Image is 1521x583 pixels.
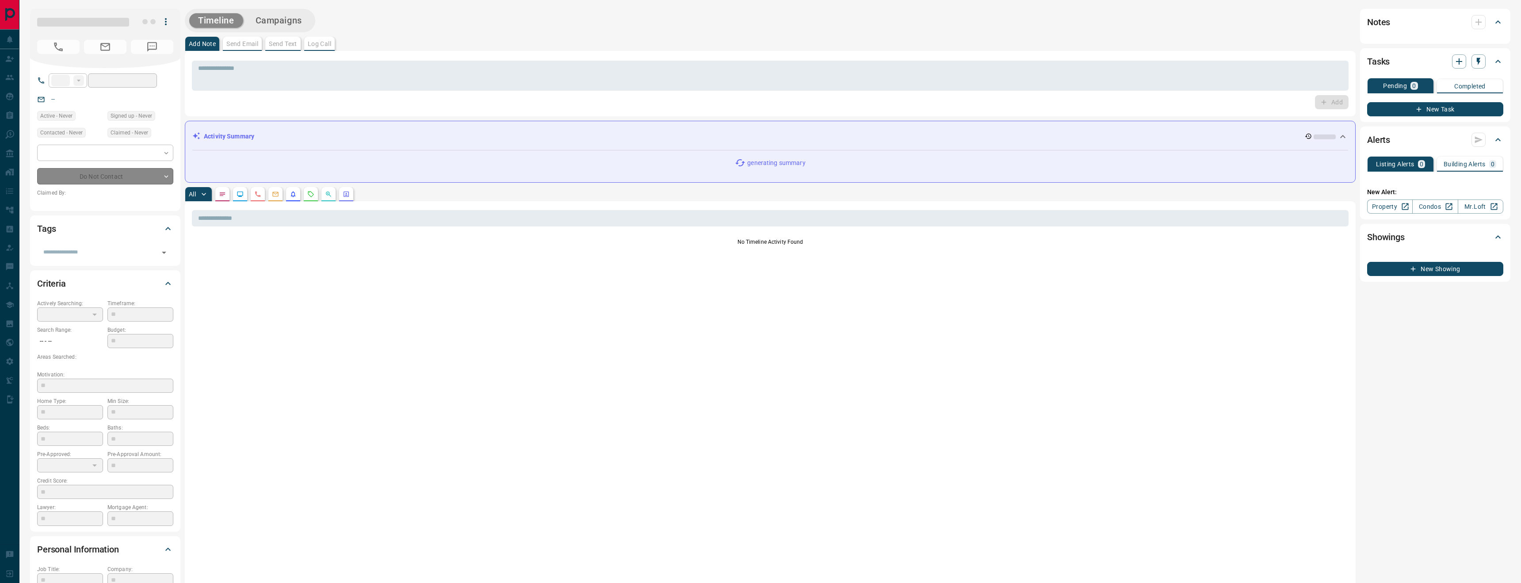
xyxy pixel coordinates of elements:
[189,191,196,197] p: All
[272,191,279,198] svg: Emails
[1444,161,1486,167] p: Building Alerts
[37,273,173,294] div: Criteria
[37,276,66,291] h2: Criteria
[37,542,119,556] h2: Personal Information
[37,503,103,511] p: Lawyer:
[325,191,332,198] svg: Opportunities
[107,424,173,432] p: Baths:
[37,334,103,349] p: -- - --
[37,371,173,379] p: Motivation:
[1458,199,1503,214] a: Mr.Loft
[111,128,148,137] span: Claimed - Never
[1367,188,1503,197] p: New Alert:
[40,128,83,137] span: Contacted - Never
[37,168,173,184] div: Do Not Contact
[1367,15,1390,29] h2: Notes
[107,565,173,573] p: Company:
[37,353,173,361] p: Areas Searched:
[37,299,103,307] p: Actively Searching:
[37,424,103,432] p: Beds:
[237,191,244,198] svg: Lead Browsing Activity
[107,503,173,511] p: Mortgage Agent:
[111,111,152,120] span: Signed up - Never
[1367,230,1405,244] h2: Showings
[51,96,55,103] a: --
[1491,161,1494,167] p: 0
[84,40,126,54] span: No Email
[219,191,226,198] svg: Notes
[107,299,173,307] p: Timeframe:
[37,397,103,405] p: Home Type:
[307,191,314,198] svg: Requests
[107,450,173,458] p: Pre-Approval Amount:
[1367,129,1503,150] div: Alerts
[1420,161,1423,167] p: 0
[1412,83,1416,89] p: 0
[158,246,170,259] button: Open
[192,238,1349,246] p: No Timeline Activity Found
[1367,54,1390,69] h2: Tasks
[247,13,311,28] button: Campaigns
[131,40,173,54] span: No Number
[40,111,73,120] span: Active - Never
[107,397,173,405] p: Min Size:
[37,539,173,560] div: Personal Information
[189,13,243,28] button: Timeline
[37,450,103,458] p: Pre-Approved:
[37,477,173,485] p: Credit Score:
[1376,161,1414,167] p: Listing Alerts
[254,191,261,198] svg: Calls
[1367,262,1503,276] button: New Showing
[37,326,103,334] p: Search Range:
[37,189,173,197] p: Claimed By:
[192,128,1348,145] div: Activity Summary
[37,40,80,54] span: No Number
[1454,83,1486,89] p: Completed
[1367,133,1390,147] h2: Alerts
[37,565,103,573] p: Job Title:
[204,132,254,141] p: Activity Summary
[37,222,56,236] h2: Tags
[1367,199,1413,214] a: Property
[343,191,350,198] svg: Agent Actions
[189,41,216,47] p: Add Note
[1383,83,1407,89] p: Pending
[1367,51,1503,72] div: Tasks
[107,326,173,334] p: Budget:
[1367,12,1503,33] div: Notes
[37,218,173,239] div: Tags
[1367,102,1503,116] button: New Task
[747,158,805,168] p: generating summary
[1367,226,1503,248] div: Showings
[290,191,297,198] svg: Listing Alerts
[1412,199,1458,214] a: Condos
